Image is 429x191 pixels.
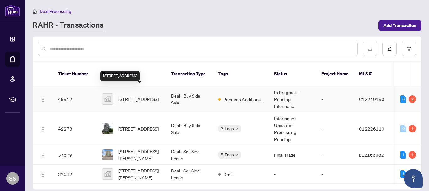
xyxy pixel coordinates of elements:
[316,165,354,184] td: -
[223,171,233,178] span: Draft
[363,42,377,56] button: download
[118,96,159,103] span: [STREET_ADDRESS]
[316,112,354,145] td: -
[354,62,392,86] th: MLS #
[400,95,406,103] div: 3
[409,95,416,103] div: 2
[378,20,421,31] button: Add Transaction
[102,149,113,160] img: thumbnail-img
[269,145,316,165] td: Final Trade
[118,148,161,162] span: [STREET_ADDRESS][PERSON_NAME]
[387,47,392,51] span: edit
[400,151,406,159] div: 1
[269,112,316,145] td: Information Updated - Processing Pending
[9,174,16,183] span: SS
[407,47,411,51] span: filter
[400,125,406,132] div: 0
[359,126,384,132] span: C12226110
[213,62,269,86] th: Tags
[38,124,48,134] button: Logo
[41,172,46,177] img: Logo
[53,165,97,184] td: 37542
[166,145,213,165] td: Deal - Sell Side Lease
[409,151,416,159] div: 1
[269,86,316,112] td: In Progress - Pending Information
[359,96,384,102] span: C12210190
[53,112,97,145] td: 42273
[53,62,97,86] th: Ticket Number
[382,42,397,56] button: edit
[235,153,238,156] span: down
[316,86,354,112] td: -
[38,169,48,179] button: Logo
[33,9,37,14] span: home
[223,96,264,103] span: Requires Additional Docs
[38,150,48,160] button: Logo
[166,62,213,86] th: Transaction Type
[40,8,71,14] span: Deal Processing
[400,170,406,178] div: 1
[166,112,213,145] td: Deal - Buy Side Sale
[97,62,166,86] th: Property Address
[53,145,97,165] td: 37579
[118,125,159,132] span: [STREET_ADDRESS]
[409,125,416,132] div: 1
[269,62,316,86] th: Status
[102,94,113,104] img: thumbnail-img
[166,165,213,184] td: Deal - Sell Side Lease
[221,125,234,132] span: 3 Tags
[402,42,416,56] button: filter
[368,47,372,51] span: download
[5,5,20,16] img: logo
[221,151,234,158] span: 5 Tags
[166,86,213,112] td: Deal - Buy Side Sale
[235,127,238,130] span: down
[118,167,161,181] span: [STREET_ADDRESS][PERSON_NAME]
[41,97,46,102] img: Logo
[316,62,354,86] th: Project Name
[38,94,48,104] button: Logo
[383,20,416,31] span: Add Transaction
[359,152,384,158] span: E12166682
[269,165,316,184] td: -
[53,86,97,112] td: 49912
[102,169,113,179] img: thumbnail-img
[41,153,46,158] img: Logo
[100,71,140,81] div: [STREET_ADDRESS]
[404,169,423,188] button: Open asap
[41,127,46,132] img: Logo
[316,145,354,165] td: -
[102,123,113,134] img: thumbnail-img
[33,20,104,31] a: RAHR - Transactions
